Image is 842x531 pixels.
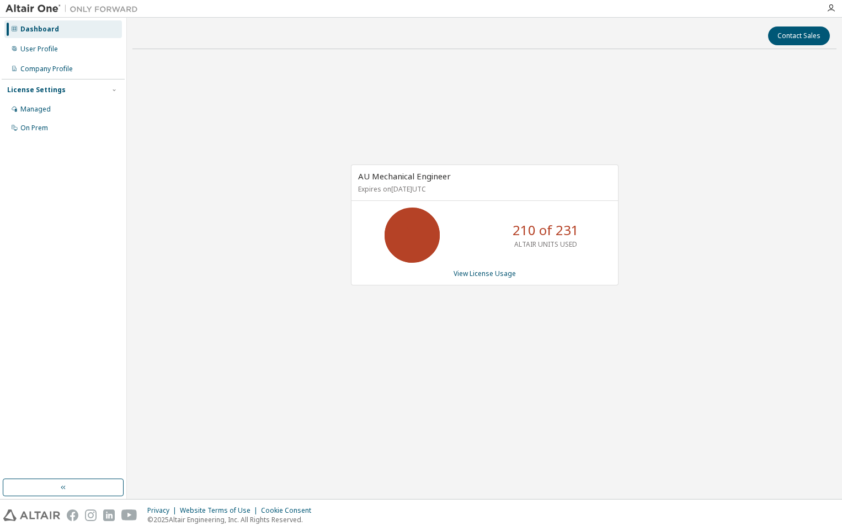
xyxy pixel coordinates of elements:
img: Altair One [6,3,143,14]
div: Privacy [147,506,180,515]
div: Dashboard [20,25,59,34]
div: Website Terms of Use [180,506,261,515]
a: View License Usage [454,269,516,278]
img: facebook.svg [67,509,78,521]
div: Managed [20,105,51,114]
div: On Prem [20,124,48,132]
div: Cookie Consent [261,506,318,515]
p: 210 of 231 [513,221,579,240]
img: youtube.svg [121,509,137,521]
div: User Profile [20,45,58,54]
div: Company Profile [20,65,73,73]
img: linkedin.svg [103,509,115,521]
p: ALTAIR UNITS USED [514,240,577,249]
button: Contact Sales [768,26,830,45]
span: AU Mechanical Engineer [358,171,451,182]
p: © 2025 Altair Engineering, Inc. All Rights Reserved. [147,515,318,524]
div: License Settings [7,86,66,94]
img: altair_logo.svg [3,509,60,521]
img: instagram.svg [85,509,97,521]
p: Expires on [DATE] UTC [358,184,609,194]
